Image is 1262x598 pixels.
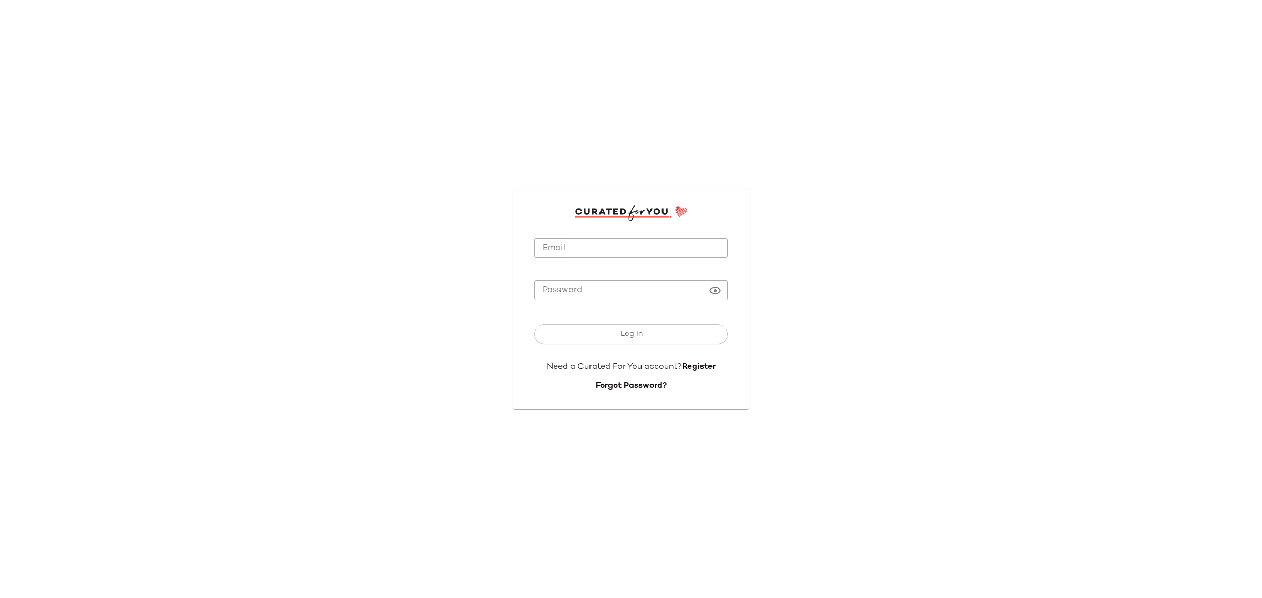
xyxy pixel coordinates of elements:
[547,363,682,372] span: Need a Curated For You account?
[619,330,642,338] span: Log In
[682,363,716,372] a: Register
[575,205,688,221] img: cfy_login_logo.DGdB1djN.svg
[534,324,728,344] button: Log In
[596,382,667,390] a: Forgot Password?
